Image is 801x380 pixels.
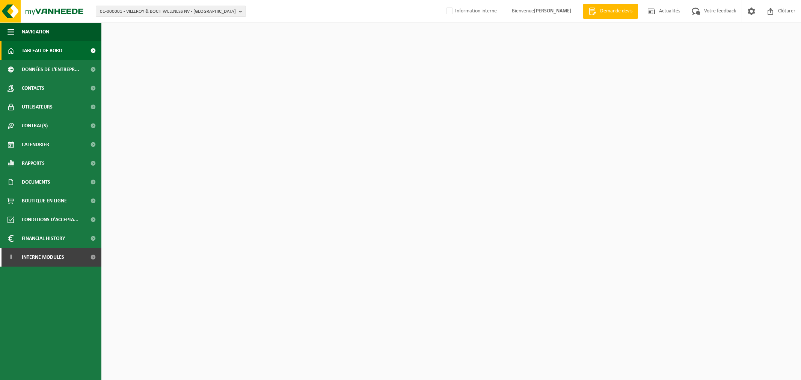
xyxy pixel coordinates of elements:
span: Documents [22,173,50,192]
span: I [8,248,14,267]
span: Calendrier [22,135,49,154]
span: Boutique en ligne [22,192,67,210]
span: Tableau de bord [22,41,62,60]
span: Utilisateurs [22,98,53,116]
span: Demande devis [598,8,634,15]
a: Demande devis [583,4,638,19]
strong: [PERSON_NAME] [534,8,572,14]
span: Navigation [22,23,49,41]
span: Contacts [22,79,44,98]
span: Financial History [22,229,65,248]
span: Rapports [22,154,45,173]
span: Conditions d'accepta... [22,210,78,229]
span: Données de l'entrepr... [22,60,79,79]
label: Information interne [445,6,497,17]
span: Contrat(s) [22,116,48,135]
span: 01-000001 - VILLEROY & BOCH WELLNESS NV - [GEOGRAPHIC_DATA] [100,6,236,17]
span: Interne modules [22,248,64,267]
button: 01-000001 - VILLEROY & BOCH WELLNESS NV - [GEOGRAPHIC_DATA] [96,6,246,17]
